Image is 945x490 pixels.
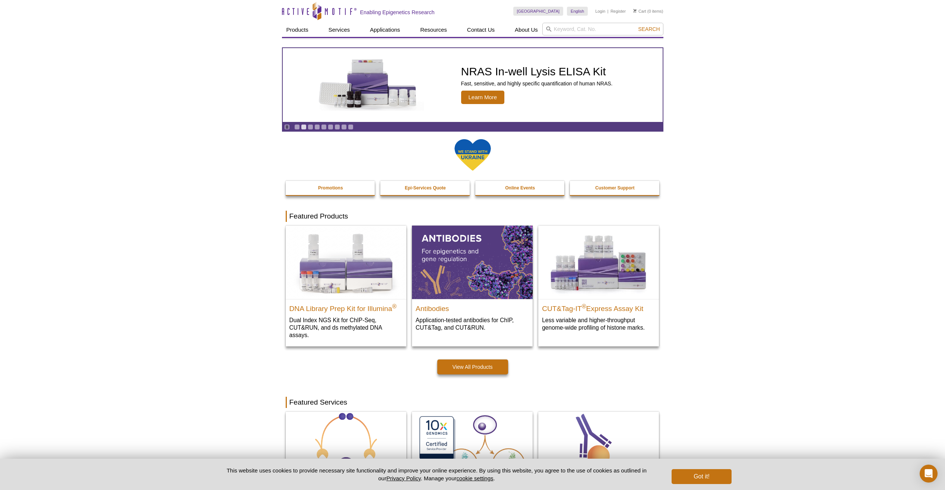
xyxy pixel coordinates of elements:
[538,226,659,339] a: CUT&Tag-IT® Express Assay Kit CUT&Tag-IT®Express Assay Kit Less variable and higher-throughput ge...
[314,124,320,130] a: Go to slide 4
[312,59,424,111] img: NRAS In-well Lysis ELISA Kit
[608,7,609,16] li: |
[463,23,499,37] a: Contact Us
[289,316,403,339] p: Dual Index NGS Kit for ChIP-Seq, CUT&RUN, and ds methylated DNA assays.
[611,9,626,14] a: Register
[412,226,533,339] a: All Antibodies Antibodies Application-tested antibodies for ChIP, CUT&Tag, and CUT&RUN.
[365,23,405,37] a: Applications
[461,66,613,77] h2: NRAS In-well Lysis ELISA Kit
[412,226,533,299] img: All Antibodies
[416,316,529,332] p: Application-tested antibodies for ChIP, CUT&Tag, and CUT&RUN.
[286,181,376,195] a: Promotions
[456,475,493,481] button: cookie settings
[334,124,340,130] a: Go to slide 7
[510,23,542,37] a: About Us
[542,23,663,35] input: Keyword, Cat. No.
[282,23,313,37] a: Products
[633,9,646,14] a: Cart
[318,185,343,191] strong: Promotions
[386,475,421,481] a: Privacy Policy
[437,359,508,374] a: View All Products
[286,397,660,408] h2: Featured Services
[454,138,491,172] img: We Stand With Ukraine
[505,185,535,191] strong: Online Events
[405,185,446,191] strong: Epi-Services Quote
[416,301,529,312] h2: Antibodies
[513,7,564,16] a: [GEOGRAPHIC_DATA]
[284,124,290,130] a: Toggle autoplay
[286,226,406,299] img: DNA Library Prep Kit for Illumina
[380,181,470,195] a: Epi-Services Quote
[286,211,660,222] h2: Featured Products
[214,467,660,482] p: This website uses cookies to provide necessary site functionality and improve your online experie...
[416,23,451,37] a: Resources
[570,181,660,195] a: Customer Support
[633,9,637,13] img: Your Cart
[475,181,565,195] a: Online Events
[360,9,435,16] h2: Enabling Epigenetics Research
[324,23,355,37] a: Services
[461,91,505,104] span: Learn More
[283,48,663,122] a: NRAS In-well Lysis ELISA Kit NRAS In-well Lysis ELISA Kit Fast, sensitive, and highly specific qu...
[672,469,731,484] button: Got it!
[412,412,533,486] img: Single-Cell Multiome Servicee
[321,124,327,130] a: Go to slide 5
[461,80,613,87] p: Fast, sensitive, and highly specific quantification of human NRAS.
[308,124,313,130] a: Go to slide 3
[283,48,663,122] article: NRAS In-well Lysis ELISA Kit
[633,7,663,16] li: (0 items)
[636,26,662,32] button: Search
[341,124,347,130] a: Go to slide 8
[567,7,588,16] a: English
[392,303,397,309] sup: ®
[328,124,333,130] a: Go to slide 6
[638,26,660,32] span: Search
[538,226,659,299] img: CUT&Tag-IT® Express Assay Kit
[538,412,659,485] img: TIP-ChIP Service
[542,316,655,332] p: Less variable and higher-throughput genome-wide profiling of histone marks​.
[294,124,300,130] a: Go to slide 1
[348,124,353,130] a: Go to slide 9
[286,412,406,486] img: Fixed ATAC-Seq Services
[582,303,586,309] sup: ®
[595,185,634,191] strong: Customer Support
[595,9,605,14] a: Login
[301,124,307,130] a: Go to slide 2
[920,465,938,483] div: Open Intercom Messenger
[286,226,406,346] a: DNA Library Prep Kit for Illumina DNA Library Prep Kit for Illumina® Dual Index NGS Kit for ChIP-...
[542,301,655,312] h2: CUT&Tag-IT Express Assay Kit
[289,301,403,312] h2: DNA Library Prep Kit for Illumina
